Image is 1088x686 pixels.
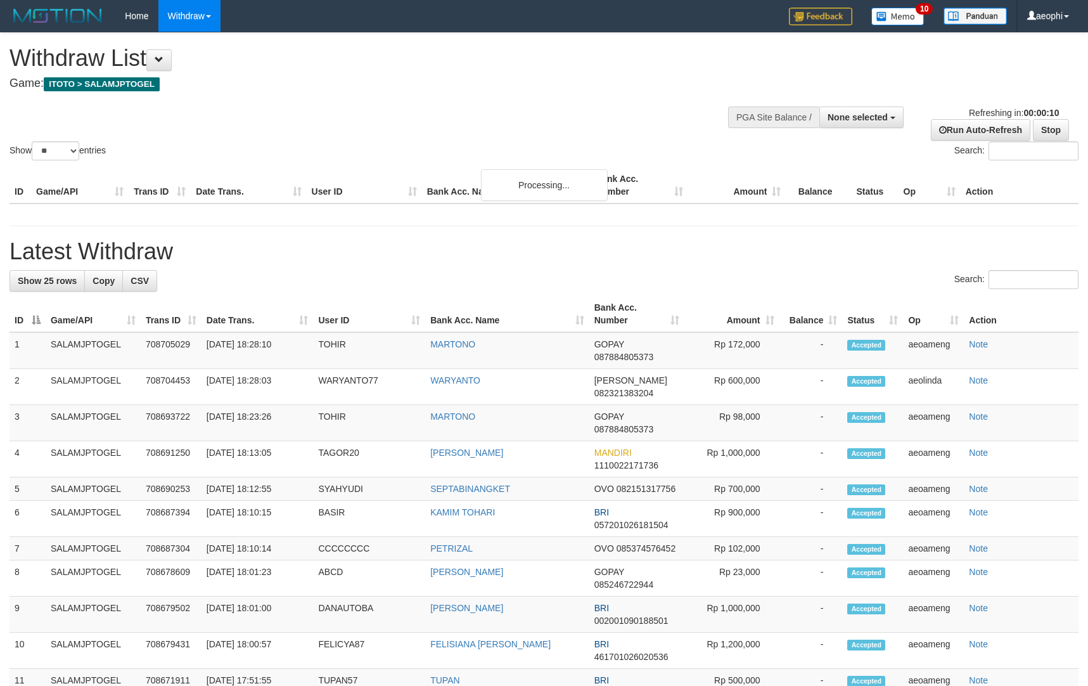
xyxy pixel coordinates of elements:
[594,579,653,590] span: Copy 085246722944 to clipboard
[899,167,961,204] th: Op
[903,405,964,441] td: aeoameng
[594,603,609,613] span: BRI
[46,501,141,537] td: SALAMJPTOGEL
[684,369,779,405] td: Rp 600,000
[202,405,314,441] td: [DATE] 18:23:26
[10,537,46,560] td: 7
[430,543,473,553] a: PETRIZAL
[903,369,964,405] td: aeolinda
[313,369,425,405] td: WARYANTO77
[954,141,1078,160] label: Search:
[847,604,885,614] span: Accepted
[847,376,885,387] span: Accepted
[594,567,624,577] span: GOPAY
[10,441,46,477] td: 4
[141,537,202,560] td: 708687304
[617,484,675,494] span: Copy 082151317756 to clipboard
[44,77,160,91] span: ITOTO > SALAMJPTOGEL
[989,141,1078,160] input: Search:
[10,77,713,90] h4: Game:
[10,501,46,537] td: 6
[141,560,202,597] td: 708678609
[969,603,988,613] a: Note
[1033,119,1069,141] a: Stop
[141,332,202,369] td: 708705029
[969,411,988,422] a: Note
[594,507,609,517] span: BRI
[969,567,988,577] a: Note
[141,441,202,477] td: 708691250
[847,567,885,578] span: Accepted
[617,543,675,553] span: Copy 085374576452 to clipboard
[779,537,843,560] td: -
[786,167,851,204] th: Balance
[594,424,653,434] span: Copy 087884805373 to clipboard
[313,537,425,560] td: CCCCCCCC
[594,484,614,494] span: OVO
[141,296,202,332] th: Trans ID: activate to sort column ascending
[10,332,46,369] td: 1
[430,375,480,385] a: WARYANTO
[819,107,904,128] button: None selected
[903,537,964,560] td: aeoameng
[313,405,425,441] td: TOHIR
[903,332,964,369] td: aeoameng
[779,405,843,441] td: -
[46,332,141,369] td: SALAMJPTOGEL
[46,597,141,633] td: SALAMJPTOGEL
[93,276,115,286] span: Copy
[903,501,964,537] td: aeoameng
[10,46,713,71] h1: Withdraw List
[594,652,669,662] span: Copy 461701026020536 to clipboard
[944,8,1007,25] img: panduan.png
[10,270,85,292] a: Show 25 rows
[430,448,503,458] a: [PERSON_NAME]
[847,640,885,650] span: Accepted
[46,633,141,669] td: SALAMJPTOGEL
[591,167,688,204] th: Bank Acc. Number
[430,567,503,577] a: [PERSON_NAME]
[202,332,314,369] td: [DATE] 18:28:10
[46,369,141,405] td: SALAMJPTOGEL
[684,560,779,597] td: Rp 23,000
[131,276,149,286] span: CSV
[594,616,669,626] span: Copy 002001090188501 to clipboard
[313,597,425,633] td: DANAUTOBA
[684,537,779,560] td: Rp 102,000
[594,411,624,422] span: GOPAY
[141,369,202,405] td: 708704453
[10,597,46,633] td: 9
[122,270,157,292] a: CSV
[10,296,46,332] th: ID: activate to sort column descending
[931,119,1030,141] a: Run Auto-Refresh
[10,239,1078,264] h1: Latest Withdraw
[430,675,459,685] a: TUPAN
[10,369,46,405] td: 2
[313,560,425,597] td: ABCD
[313,441,425,477] td: TAGOR20
[594,460,658,470] span: Copy 1110022171736 to clipboard
[903,477,964,501] td: aeoameng
[954,270,1078,289] label: Search:
[594,520,669,530] span: Copy 057201026181504 to clipboard
[313,332,425,369] td: TOHIR
[202,560,314,597] td: [DATE] 18:01:23
[842,296,903,332] th: Status: activate to sort column ascending
[594,388,653,398] span: Copy 082321383204 to clipboard
[847,448,885,459] span: Accepted
[969,448,988,458] a: Note
[779,501,843,537] td: -
[313,633,425,669] td: FELICYA87
[847,544,885,555] span: Accepted
[969,639,988,649] a: Note
[10,633,46,669] td: 10
[779,597,843,633] td: -
[594,375,667,385] span: [PERSON_NAME]
[10,560,46,597] td: 8
[684,332,779,369] td: Rp 172,000
[847,412,885,423] span: Accepted
[10,477,46,501] td: 5
[847,508,885,519] span: Accepted
[202,441,314,477] td: [DATE] 18:13:05
[684,477,779,501] td: Rp 700,000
